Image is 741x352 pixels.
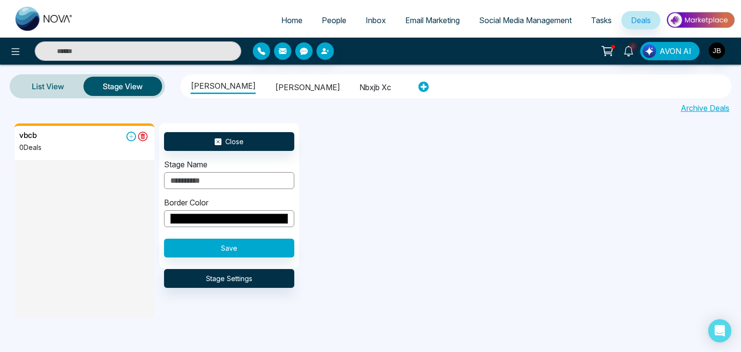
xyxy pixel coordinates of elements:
[13,75,83,98] a: List View
[621,11,660,29] a: Deals
[709,42,725,59] img: User Avatar
[164,159,207,170] label: Stage Name
[164,269,294,288] button: Stage Settings
[356,11,396,29] a: Inbox
[15,7,73,31] img: Nova CRM Logo
[19,131,37,140] h5: vbcb
[681,102,729,114] a: Archive Deals
[591,15,612,25] span: Tasks
[629,42,637,51] span: 6
[396,11,469,29] a: Email Marketing
[665,9,735,31] img: Market-place.gif
[164,239,294,257] button: Save
[281,15,302,25] span: Home
[272,11,312,29] a: Home
[640,42,700,60] button: AVON AI
[708,319,731,342] div: Open Intercom Messenger
[469,11,581,29] a: Social Media Management
[405,15,460,25] span: Email Marketing
[643,44,656,58] img: Lead Flow
[366,15,386,25] span: Inbox
[359,78,391,94] li: nbxjb xc
[659,45,691,57] span: AVON AI
[322,15,346,25] span: People
[191,76,256,94] li: [PERSON_NAME]
[164,197,208,208] label: Border Color
[479,15,572,25] span: Social Media Management
[83,77,162,96] button: Stage View
[617,42,640,59] a: 6
[631,15,651,25] span: Deals
[19,142,46,152] p: 0 Deals
[312,11,356,29] a: People
[164,132,294,151] button: Close
[581,11,621,29] a: Tasks
[275,78,340,94] li: [PERSON_NAME]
